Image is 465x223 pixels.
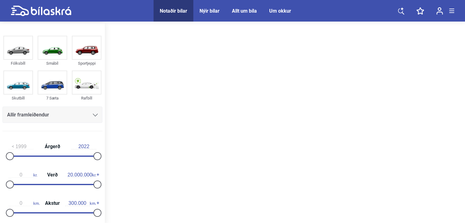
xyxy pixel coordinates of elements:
span: Akstur [43,201,61,206]
div: Fólksbíll [3,60,33,67]
div: Smábíl [38,60,67,67]
div: Rafbíll [72,95,101,102]
span: Verð [46,172,59,177]
span: kr. [9,172,37,178]
a: Um okkur [269,8,291,14]
span: Allir framleiðendur [7,111,49,119]
a: Nýir bílar [200,8,220,14]
span: kr. [68,172,96,178]
a: Allt um bíla [232,8,257,14]
div: 7 Sæta [38,95,67,102]
span: km. [65,201,96,206]
a: Notaðir bílar [160,8,187,14]
span: Árgerð [43,144,62,149]
img: user-login.svg [436,7,443,15]
span: km. [9,201,40,206]
div: Skutbíll [3,95,33,102]
div: Sportjeppi [72,60,101,67]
